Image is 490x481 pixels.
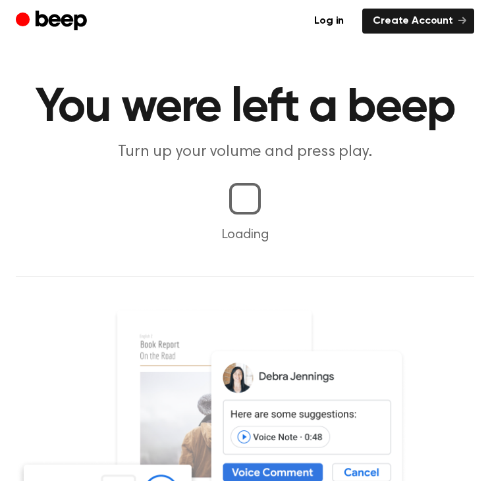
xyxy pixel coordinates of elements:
[16,84,474,132] h1: You were left a beep
[16,225,474,245] p: Loading
[304,9,354,34] a: Log in
[16,9,90,34] a: Beep
[16,142,474,162] p: Turn up your volume and press play.
[362,9,474,34] a: Create Account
